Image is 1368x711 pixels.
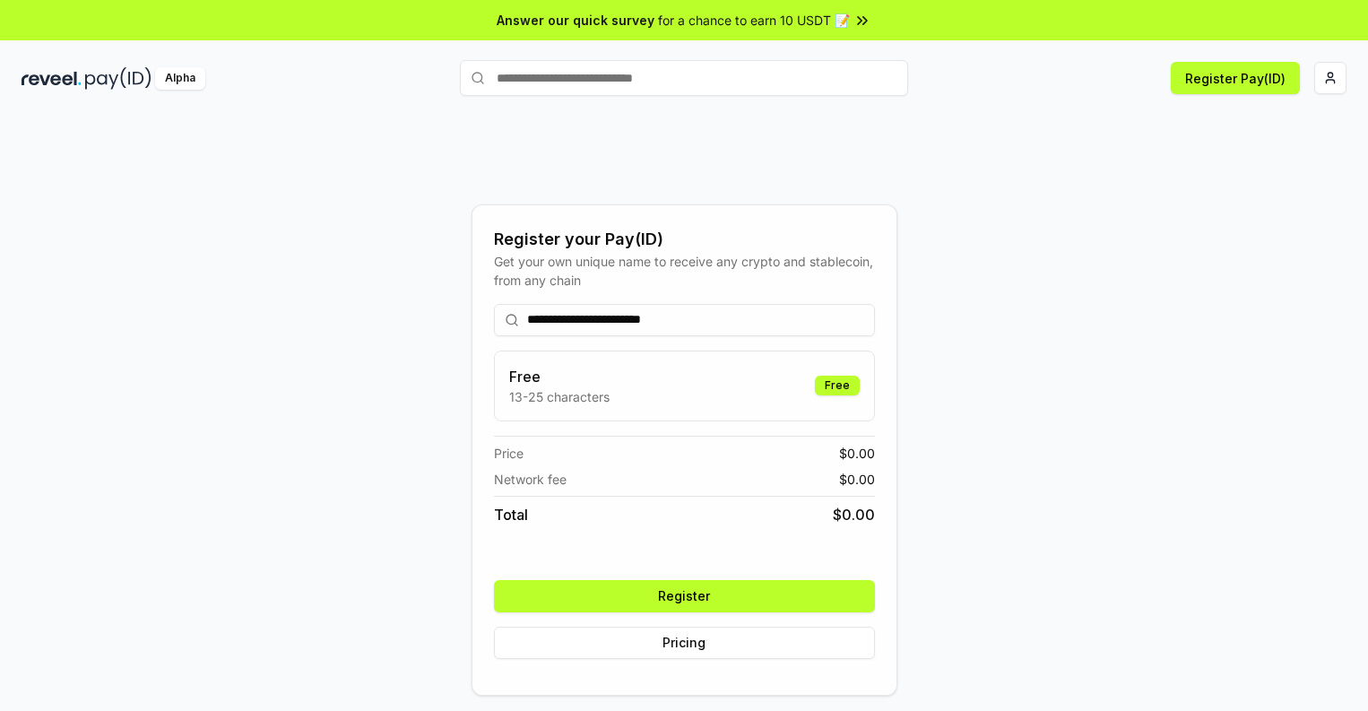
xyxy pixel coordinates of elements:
[658,11,850,30] span: for a chance to earn 10 USDT 📝
[497,11,654,30] span: Answer our quick survey
[833,504,875,525] span: $ 0.00
[815,376,860,395] div: Free
[839,470,875,489] span: $ 0.00
[494,627,875,659] button: Pricing
[494,580,875,612] button: Register
[494,227,875,252] div: Register your Pay(ID)
[494,252,875,290] div: Get your own unique name to receive any crypto and stablecoin, from any chain
[494,504,528,525] span: Total
[494,444,524,463] span: Price
[155,67,205,90] div: Alpha
[22,67,82,90] img: reveel_dark
[509,387,610,406] p: 13-25 characters
[1171,62,1300,94] button: Register Pay(ID)
[494,470,567,489] span: Network fee
[85,67,152,90] img: pay_id
[509,366,610,387] h3: Free
[839,444,875,463] span: $ 0.00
